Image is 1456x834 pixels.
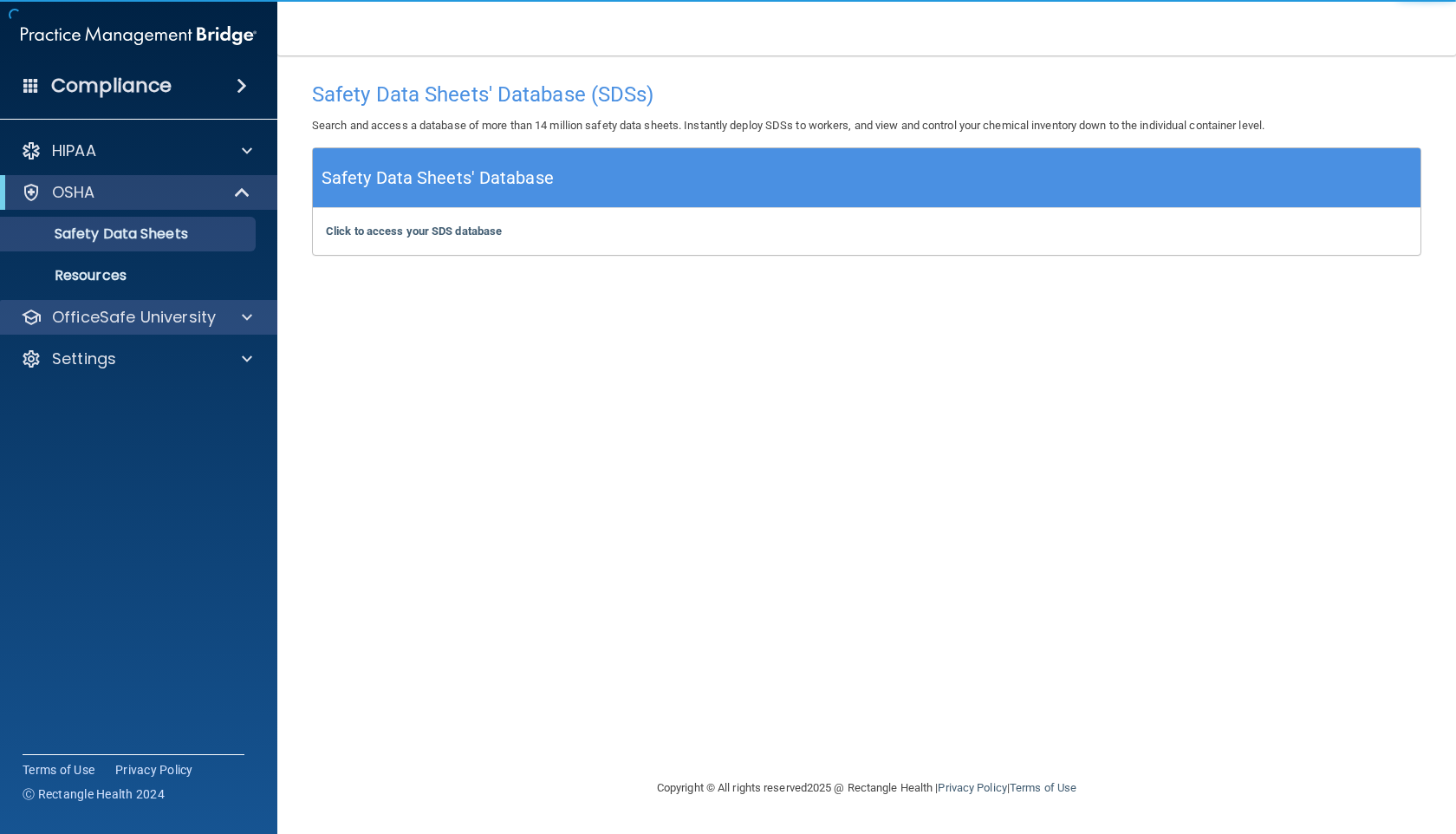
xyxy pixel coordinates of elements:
[938,781,1006,794] a: Privacy Policy
[52,140,96,161] p: HIPAA
[322,163,554,193] h5: Safety Data Sheets' Database
[326,225,502,238] a: Click to access your SDS database
[52,349,116,369] p: Settings
[52,182,95,203] p: OSHA
[115,761,193,779] a: Privacy Policy
[550,760,1183,816] div: Copyright © All rights reserved 2025 @ Rectangle Health | |
[312,83,1421,106] h4: Safety Data Sheets' Database (SDSs)
[21,18,257,53] img: PMB logo
[51,74,172,98] h4: Compliance
[23,761,94,779] a: Terms of Use
[21,182,251,203] a: OSHA
[23,785,165,803] span: Ⓒ Rectangle Health 2024
[1010,781,1076,794] a: Terms of Use
[11,267,248,284] p: Resources
[52,307,216,328] p: OfficeSafe University
[312,115,1421,136] p: Search and access a database of more than 14 million safety data sheets. Instantly deploy SDSs to...
[21,349,252,369] a: Settings
[21,140,252,161] a: HIPAA
[21,307,252,328] a: OfficeSafe University
[11,225,248,243] p: Safety Data Sheets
